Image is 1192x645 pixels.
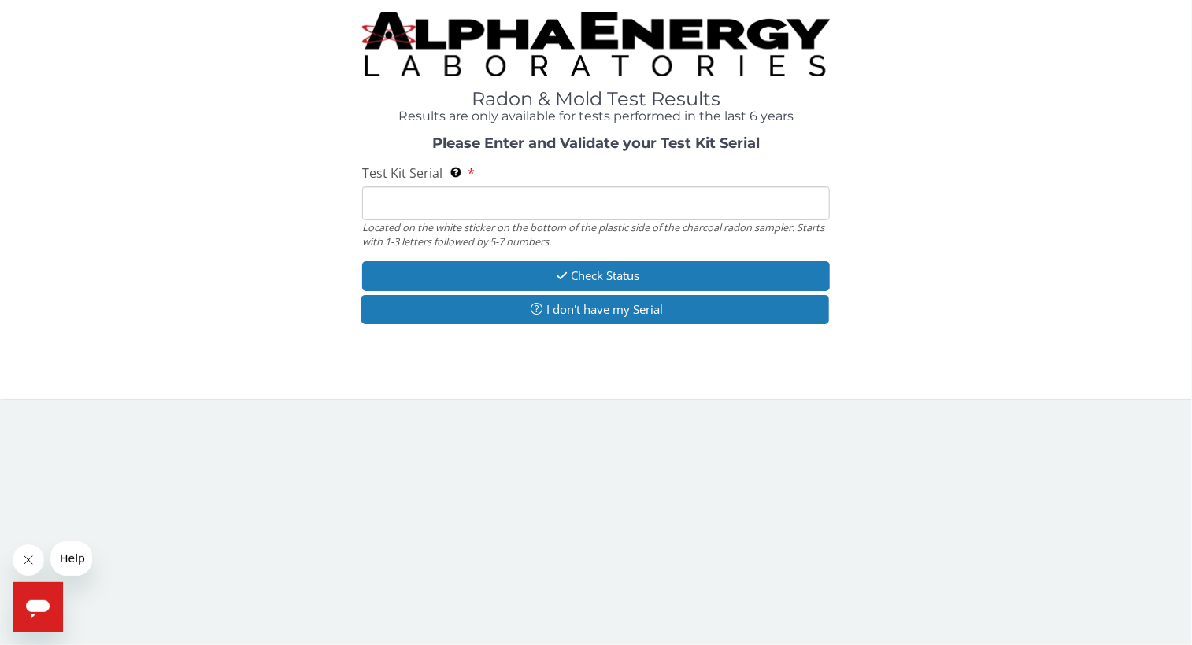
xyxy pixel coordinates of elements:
iframe: Button to launch messaging window [13,582,63,632]
img: TightCrop.jpg [362,12,830,76]
button: Check Status [362,261,830,290]
iframe: Close message [13,544,44,576]
span: Test Kit Serial [362,164,442,182]
h1: Radon & Mold Test Results [362,89,830,109]
iframe: Message from company [50,541,92,576]
button: I don't have my Serial [361,295,829,324]
strong: Please Enter and Validate your Test Kit Serial [432,135,760,152]
div: Located on the white sticker on the bottom of the plastic side of the charcoal radon sampler. Sta... [362,220,830,249]
h4: Results are only available for tests performed in the last 6 years [362,109,830,123]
